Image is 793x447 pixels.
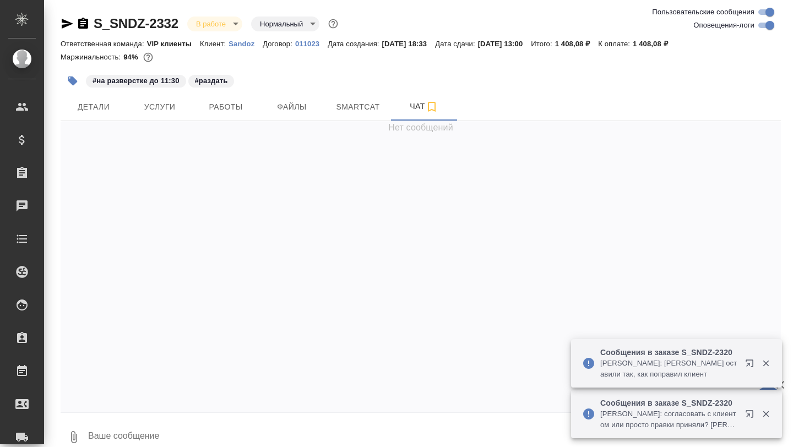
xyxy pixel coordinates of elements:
[187,17,242,31] div: В работе
[598,40,633,48] p: К оплате:
[133,100,186,114] span: Услуги
[754,409,777,419] button: Закрыть
[332,100,384,114] span: Smartcat
[265,100,318,114] span: Файлы
[61,40,147,48] p: Ответственная команда:
[652,7,754,18] span: Пользовательские сообщения
[187,75,236,85] span: раздать
[77,17,90,30] button: Скопировать ссылку
[123,53,140,61] p: 94%
[67,100,120,114] span: Детали
[61,17,74,30] button: Скопировать ссылку для ЯМессенджера
[61,69,85,93] button: Добавить тэг
[600,408,738,430] p: [PERSON_NAME]: согласовать с клиентом или просто правки приняли? [PERSON_NAME]
[93,75,180,86] p: #на разверстке до 11:30
[531,40,555,48] p: Итого:
[600,358,738,380] p: [PERSON_NAME]: [PERSON_NAME] оставили так, как поправил клиент
[141,50,155,64] button: 75.00 RUB;
[382,40,436,48] p: [DATE] 18:33
[555,40,599,48] p: 1 408,08 ₽
[195,75,228,86] p: #раздать
[435,40,477,48] p: Дата сдачи:
[425,100,438,113] svg: Подписаться
[398,100,450,113] span: Чат
[600,397,738,408] p: Сообщения в заказе S_SNDZ-2320
[85,75,187,85] span: на разверстке до 11:30
[263,40,295,48] p: Договор:
[738,352,765,379] button: Открыть в новой вкладке
[600,347,738,358] p: Сообщения в заказе S_SNDZ-2320
[257,19,306,29] button: Нормальный
[295,40,328,48] p: 011023
[147,40,200,48] p: VIP клиенты
[738,403,765,429] button: Открыть в новой вкладке
[326,17,340,31] button: Доп статусы указывают на важность/срочность заказа
[478,40,531,48] p: [DATE] 13:00
[633,40,676,48] p: 1 408,08 ₽
[295,39,328,48] a: 011023
[193,19,229,29] button: В работе
[94,16,178,31] a: S_SNDZ-2332
[693,20,754,31] span: Оповещения-логи
[328,40,382,48] p: Дата создания:
[388,121,453,134] span: Нет сообщений
[754,358,777,368] button: Закрыть
[229,40,263,48] p: Sandoz
[229,39,263,48] a: Sandoz
[61,53,123,61] p: Маржинальность:
[199,100,252,114] span: Работы
[200,40,229,48] p: Клиент:
[251,17,319,31] div: В работе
